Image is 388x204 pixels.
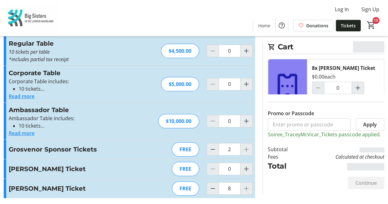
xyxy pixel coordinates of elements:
a: Donations [293,20,333,31]
input: Enter promo or passcode [268,118,351,131]
div: $4,500.00 [161,44,199,58]
button: Increment by one [352,82,364,94]
button: Decrement by one [207,183,219,194]
h2: Cart [268,41,384,54]
button: Sign Up [356,4,384,14]
li: 10 tickets [19,122,144,129]
span: Home [258,22,270,29]
h3: Grosvenor Sponsor Tickets [9,145,144,154]
a: Home [253,20,275,31]
button: Increment by one [240,45,252,57]
td: Subtotal [268,146,302,153]
button: Read more [9,93,34,100]
li: 10 tickets [19,85,144,93]
div: FREE [172,181,199,196]
span: Log In [335,6,349,13]
h3: Ambassador Table [9,105,144,115]
input: Regular Table Quantity [219,45,240,57]
button: Help [276,19,288,32]
div: FREE [172,162,199,176]
img: Big Sisters of BC Lower Mainland's Logo [4,2,59,34]
button: Log In [330,4,354,14]
input: Corporate Table Quantity [219,78,240,90]
em: *includes partial tax receipt [9,56,69,63]
p: Corporate Table includes: [9,78,144,85]
span: Donations [306,22,328,29]
div: $0.00 each [312,73,336,80]
div: 8x [PERSON_NAME] Ticket [312,64,375,72]
input: Hayley Woodin Ticket Quantity [324,82,352,94]
span: CA$0.00 [353,41,384,52]
button: Cart [366,20,377,31]
label: Promo or Passcode [268,110,314,117]
h3: Corporate Table [9,68,144,78]
p: Soiree_TraceyMcVicar_Tickets passcode applied. [268,131,384,138]
input: Tracey McVicar Ticket Quantity [219,163,240,175]
button: Decrement by one [207,143,219,155]
input: Hayley Woodin Ticket Quantity [219,182,240,195]
button: Apply [356,118,384,131]
input: Ambassador Table Quantity [219,115,240,127]
button: Increment by one [240,78,252,90]
button: Increment by one [240,115,252,127]
span: Apply [363,121,377,128]
button: Increment by one [240,163,252,175]
td: Total [268,161,302,172]
div: $5,000.00 [161,77,199,91]
p: Ambassador Table includes: [9,115,144,122]
a: Tickets [336,20,361,31]
h3: [PERSON_NAME] Ticket [9,184,144,193]
span: Tickets [341,22,356,29]
span: Sign Up [361,6,379,13]
em: 10 tickets per table [9,48,50,55]
input: Grosvenor Sponsor Tickets Quantity [219,143,240,156]
td: Calculated at checkout [301,153,384,161]
div: $10,000.00 [158,114,199,128]
h3: Regular Table [9,39,144,48]
h3: [PERSON_NAME] Ticket [9,164,144,174]
div: FREE [172,142,199,156]
button: Read more [9,129,34,137]
td: Fees [268,153,302,161]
